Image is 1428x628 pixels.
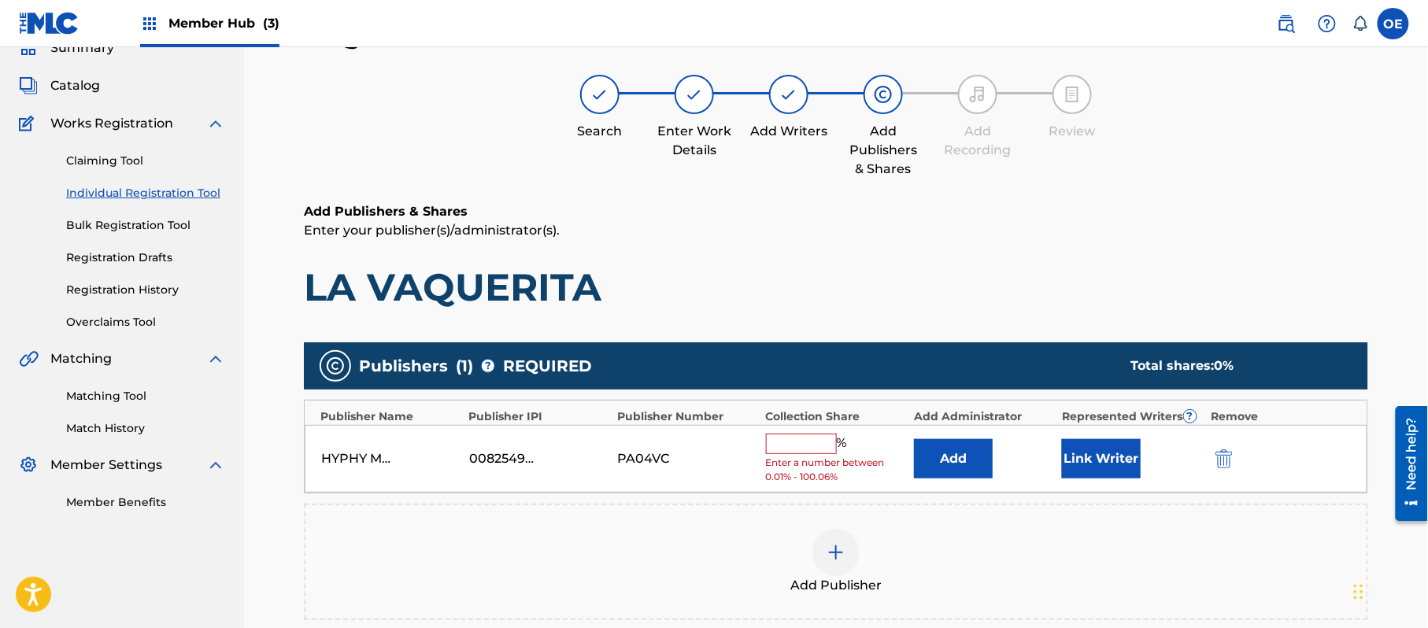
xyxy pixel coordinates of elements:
[359,354,448,378] span: Publishers
[1214,358,1234,373] span: 0 %
[19,349,39,368] img: Matching
[50,349,112,368] span: Matching
[827,543,845,562] img: add
[66,388,225,405] a: Matching Tool
[1318,14,1337,33] img: help
[914,439,993,478] button: Add
[1311,8,1343,39] div: Help
[590,85,609,104] img: step indicator icon for Search
[304,202,1368,221] h6: Add Publishers & Shares
[1215,449,1233,468] img: 12a2ab48e56ec057fbd8.svg
[1349,552,1428,628] iframe: Chat Widget
[749,122,828,141] div: Add Writers
[766,456,906,484] span: Enter a number between 0.01% - 100.06%
[50,39,114,57] span: Summary
[19,12,80,35] img: MLC Logo
[19,76,100,95] a: CatalogCatalog
[50,456,162,475] span: Member Settings
[66,314,225,331] a: Overclaims Tool
[779,85,798,104] img: step indicator icon for Add Writers
[1063,408,1204,425] div: Represented Writers
[1271,8,1302,39] a: Public Search
[914,408,1055,425] div: Add Administrator
[685,85,704,104] img: step indicator icon for Enter Work Details
[19,114,39,133] img: Works Registration
[1062,439,1141,478] button: Link Writer
[1354,568,1363,615] div: Drag
[766,408,907,425] div: Collection Share
[1378,8,1409,39] div: User Menu
[66,494,225,511] a: Member Benefits
[168,14,279,32] span: Member Hub
[206,349,225,368] img: expand
[1384,401,1428,527] iframe: Resource Center
[206,456,225,475] img: expand
[50,114,173,133] span: Works Registration
[66,153,225,169] a: Claiming Tool
[790,576,882,595] span: Add Publisher
[326,356,345,375] img: publishers
[1130,356,1337,375] div: Total shares:
[874,85,893,104] img: step indicator icon for Add Publishers & Shares
[304,221,1368,240] p: Enter your publisher(s)/administrator(s).
[19,76,38,95] img: Catalog
[938,122,1017,160] div: Add Recording
[1211,408,1352,425] div: Remove
[19,39,114,57] a: SummarySummary
[263,16,279,31] span: (3)
[140,14,159,33] img: Top Rightsholders
[456,354,473,378] span: ( 1 )
[1063,85,1082,104] img: step indicator icon for Review
[304,264,1368,311] h1: LA VAQUERITA
[482,360,494,372] span: ?
[66,420,225,437] a: Match History
[503,354,592,378] span: REQUIRED
[19,39,38,57] img: Summary
[206,114,225,133] img: expand
[844,122,923,179] div: Add Publishers & Shares
[968,85,987,104] img: step indicator icon for Add Recording
[469,408,610,425] div: Publisher IPI
[50,76,100,95] span: Catalog
[655,122,734,160] div: Enter Work Details
[1352,16,1368,31] div: Notifications
[66,282,225,298] a: Registration History
[1033,122,1112,141] div: Review
[66,217,225,234] a: Bulk Registration Tool
[66,249,225,266] a: Registration Drafts
[837,434,851,454] span: %
[560,122,639,141] div: Search
[1277,14,1296,33] img: search
[1184,410,1197,423] span: ?
[617,408,758,425] div: Publisher Number
[19,456,38,475] img: Member Settings
[66,185,225,201] a: Individual Registration Tool
[320,408,461,425] div: Publisher Name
